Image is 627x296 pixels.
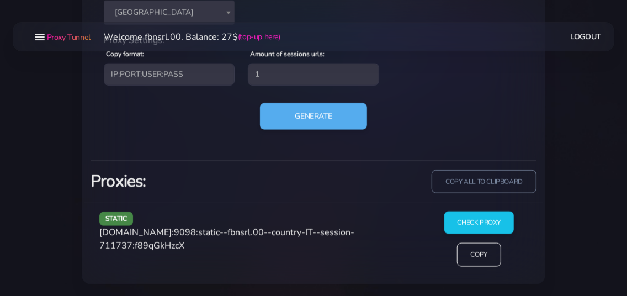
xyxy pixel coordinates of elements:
span: Italy [110,5,228,20]
li: Welcome fbnsrl.00. Balance: 27$ [91,30,280,44]
input: Check Proxy [444,212,514,234]
a: (top-up here) [238,31,280,43]
h3: Proxies: [91,170,307,193]
span: Proxy Tunnel [47,32,91,43]
iframe: Webchat Widget [573,242,613,282]
span: [DOMAIN_NAME]:9098:static--fbnsrl.00--country-IT--session-711737:f89qGkHzcX [99,226,354,252]
input: copy all to clipboard [432,170,536,194]
label: Copy format: [106,49,144,59]
a: Logout [571,27,602,47]
input: Copy [457,243,501,267]
label: Amount of sessions urls: [250,49,325,59]
span: static [99,212,133,226]
button: Generate [260,103,368,130]
span: Italy [104,1,235,25]
a: Proxy Tunnel [45,28,91,46]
